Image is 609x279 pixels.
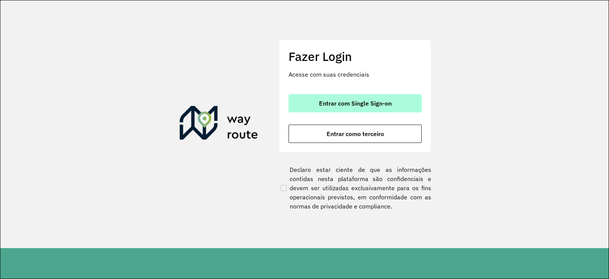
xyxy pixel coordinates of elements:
span: Entrar como terceiro [327,131,384,137]
button: button [289,94,422,112]
h2: Fazer Login [289,49,422,64]
label: Declaro estar ciente de que as informações contidas nesta plataforma são confidenciais e devem se... [279,165,431,211]
p: Acesse com suas credenciais [289,70,422,79]
img: Roteirizador AmbevTech [180,106,258,143]
span: Entrar com Single Sign-on [319,100,392,106]
button: button [289,125,422,143]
